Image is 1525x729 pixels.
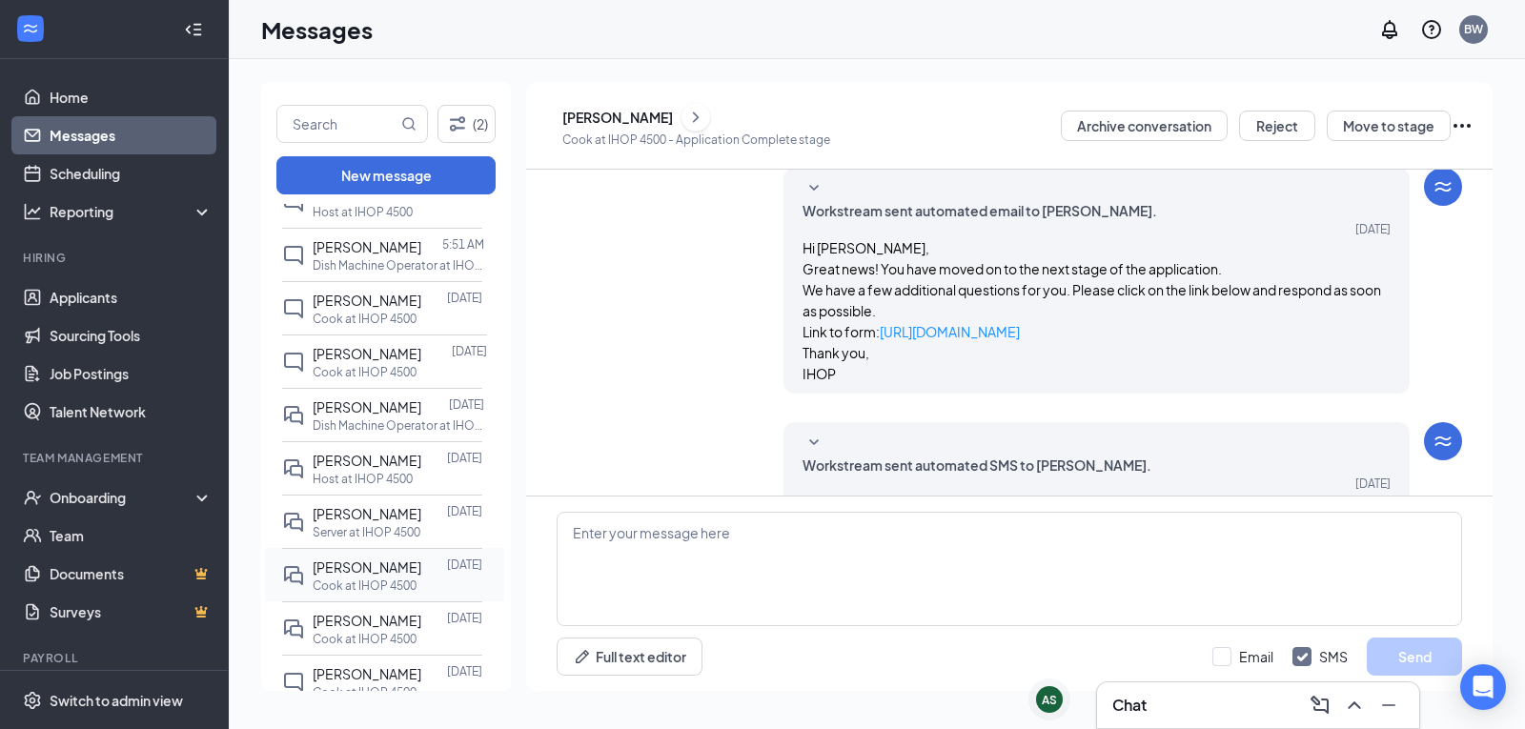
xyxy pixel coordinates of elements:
[803,363,1392,384] p: IHOP
[313,345,421,362] span: [PERSON_NAME]
[313,257,484,273] p: Dish Machine Operator at IHOP 4500
[447,610,482,626] p: [DATE]
[880,323,1020,340] a: [URL][DOMAIN_NAME]
[313,505,421,522] span: [PERSON_NAME]
[50,354,213,393] a: Job Postings
[282,457,305,480] svg: DoubleChat
[282,511,305,534] svg: DoubleChat
[50,691,183,710] div: Switch to admin view
[50,116,213,154] a: Messages
[573,647,592,666] svg: Pen
[1042,692,1057,708] div: AS
[803,279,1392,321] p: We have a few additional questions for you. Please click on the link below and respond as soon as...
[50,154,213,192] a: Scheduling
[50,278,213,316] a: Applicants
[681,103,710,132] button: ChevronRight
[557,638,702,676] button: Full text editorPen
[1378,18,1401,41] svg: Notifications
[50,593,213,631] a: SurveysCrown
[313,364,417,380] p: Cook at IHOP 4500
[313,684,417,700] p: Cook at IHOP 4500
[261,13,373,46] h1: Messages
[1373,690,1404,720] button: Minimize
[447,663,482,679] p: [DATE]
[276,156,496,194] button: New message
[1339,690,1370,720] button: ChevronUp
[446,112,469,135] svg: Filter
[447,290,482,306] p: [DATE]
[50,316,213,354] a: Sourcing Tools
[1432,175,1454,198] svg: WorkstreamLogo
[313,631,417,647] p: Cook at IHOP 4500
[313,452,421,469] span: [PERSON_NAME]
[1309,694,1332,717] svg: ComposeMessage
[449,396,484,413] p: [DATE]
[313,558,421,576] span: [PERSON_NAME]
[313,398,421,415] span: [PERSON_NAME]
[23,450,209,466] div: Team Management
[282,564,305,587] svg: DoubleChat
[313,665,421,682] span: [PERSON_NAME]
[1460,664,1506,710] div: Open Intercom Messenger
[23,202,42,221] svg: Analysis
[447,450,482,466] p: [DATE]
[313,417,484,434] p: Dish Machine Operator at IHOP 4500
[282,351,305,374] svg: ChatInactive
[313,471,413,487] p: Host at IHOP 4500
[803,237,1392,258] p: Hi [PERSON_NAME],
[1355,221,1391,237] span: [DATE]
[50,393,213,431] a: Talent Network
[437,105,496,143] button: Filter (2)
[803,258,1392,279] p: Great news! You have moved on to the next stage of the application.
[803,321,1392,342] p: Link to form:
[23,650,209,666] div: Payroll
[1432,430,1454,453] svg: WorkstreamLogo
[1061,111,1228,141] button: Archive conversation
[282,244,305,267] svg: ChatInactive
[803,342,1392,363] p: Thank you,
[401,116,417,132] svg: MagnifyingGlass
[50,555,213,593] a: DocumentsCrown
[282,297,305,320] svg: ChatInactive
[282,671,305,694] svg: ChatInactive
[1377,694,1400,717] svg: Minimize
[313,577,417,594] p: Cook at IHOP 4500
[23,691,42,710] svg: Settings
[442,236,484,253] p: 5:51 AM
[23,250,209,266] div: Hiring
[1327,111,1451,141] button: Move to stage
[803,177,825,200] svg: SmallChevronDown
[562,108,673,127] div: [PERSON_NAME]
[313,238,421,255] span: [PERSON_NAME]
[50,488,196,507] div: Onboarding
[447,557,482,573] p: [DATE]
[447,503,482,519] p: [DATE]
[313,524,420,540] p: Server at IHOP 4500
[50,202,213,221] div: Reporting
[803,432,825,455] svg: SmallChevronDown
[1464,21,1483,37] div: BW
[184,20,203,39] svg: Collapse
[1451,114,1474,137] svg: Ellipses
[1367,638,1462,676] button: Send
[23,488,42,507] svg: UserCheck
[803,200,1157,221] span: Workstream sent automated email to [PERSON_NAME].
[50,516,213,555] a: Team
[1305,690,1335,720] button: ComposeMessage
[313,204,413,220] p: Host at IHOP 4500
[803,494,1352,574] span: Great news! You've moved on to the next stage of the application. We have a few additional questi...
[1420,18,1443,41] svg: QuestionInfo
[803,455,1151,476] span: Workstream sent automated SMS to [PERSON_NAME].
[282,618,305,640] svg: DoubleChat
[686,106,705,129] svg: ChevronRight
[1112,695,1147,716] h3: Chat
[21,19,40,38] svg: WorkstreamLogo
[1355,476,1391,492] span: [DATE]
[562,132,830,148] p: Cook at IHOP 4500 - Application Complete stage
[1239,111,1315,141] button: Reject
[50,78,213,116] a: Home
[282,404,305,427] svg: DoubleChat
[313,311,417,327] p: Cook at IHOP 4500
[277,106,397,142] input: Search
[313,292,421,309] span: [PERSON_NAME]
